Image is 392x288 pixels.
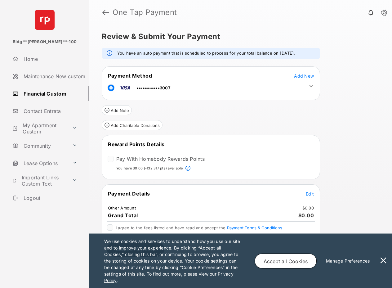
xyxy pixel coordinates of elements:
[116,225,282,230] span: I agree to the fees listed and have read and accept the
[10,138,70,153] a: Community
[326,258,372,263] u: Manage Preferences
[306,191,314,197] button: Edit
[10,191,89,205] a: Logout
[298,212,314,218] span: $0.00
[294,73,314,79] span: Add New
[35,10,55,30] img: svg+xml;base64,PHN2ZyB4bWxucz0iaHR0cDovL3d3dy53My5vcmcvMjAwMC9zdmciIHdpZHRoPSI2NCIgaGVpZ2h0PSI2NC...
[102,33,375,40] h5: Review & Submit Your Payment
[113,9,177,16] strong: One Tap Payment
[227,225,282,230] button: I agree to the fees listed and have read and accept the
[102,105,132,115] button: Add Note
[108,212,138,218] span: Grand Total
[116,156,205,162] label: Pay With Homebody Rewards Points
[10,121,70,136] a: My Apartment Custom
[108,73,152,79] span: Payment Method
[10,156,70,171] a: Lease Options
[10,69,89,84] a: Maintenance New custom
[136,85,171,90] span: ••••••••••••3007
[116,166,183,171] p: You have $0.00 (-132,317 pts) available
[108,141,165,147] span: Reward Points Details
[255,254,317,268] button: Accept all Cookies
[294,73,314,79] button: Add New
[10,52,89,66] a: Home
[102,120,163,130] button: Add Charitable Donations
[10,104,89,119] a: Contact Entrata
[104,238,242,284] p: We use cookies and services to understand how you use our site and to improve your experience. By...
[108,205,136,211] td: Other Amount
[108,191,150,197] span: Payment Details
[10,86,89,101] a: Financial Custom
[117,50,295,56] em: You have an auto payment that is scheduled to process for your total balance on [DATE].
[10,173,70,188] a: Important Links Custom Text
[306,191,314,196] span: Edit
[302,205,314,211] td: $0.00
[13,39,77,45] p: Bldg **[PERSON_NAME]**-100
